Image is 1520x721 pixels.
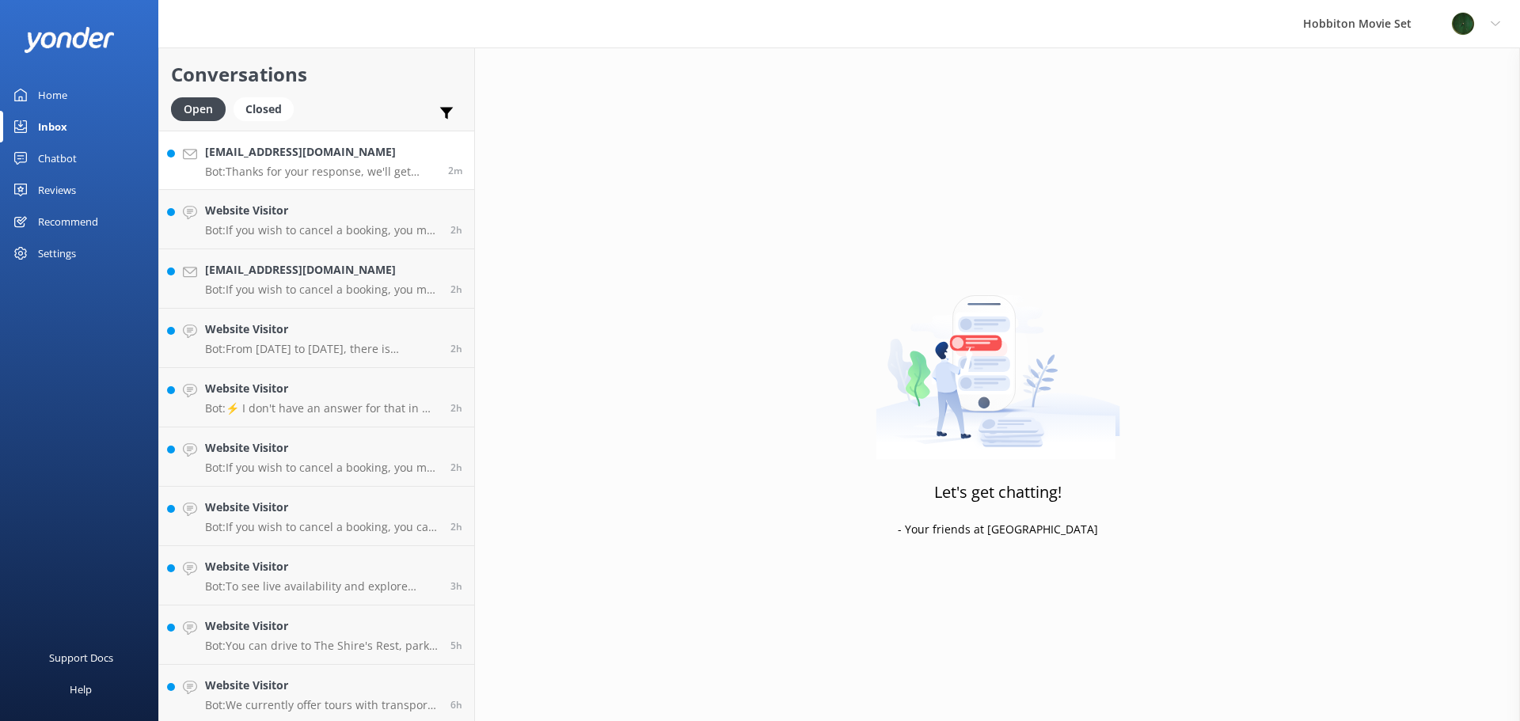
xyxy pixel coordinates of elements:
h4: Website Visitor [205,202,439,219]
div: Closed [234,97,294,121]
a: Website VisitorBot:To see live availability and explore other tour options, please visit [DOMAIN_... [159,546,474,605]
span: Sep 19 2025 05:58am (UTC +12:00) Pacific/Auckland [450,223,462,237]
span: Sep 19 2025 04:41am (UTC +12:00) Pacific/Auckland [450,579,462,593]
p: Bot: If you wish to cancel a booking, you may do so by contacting our reservations team via phone... [205,223,439,237]
a: Website VisitorBot:You can drive to The Shire's Rest, park your vehicle, and join one of our tour... [159,605,474,665]
p: Bot: ⚡ I don't have an answer for that in my knowledge base. Please try and rephrase your questio... [205,401,439,416]
h4: Website Visitor [205,499,439,516]
div: Help [70,674,92,705]
h4: Website Visitor [205,321,439,338]
p: Bot: If you wish to cancel a booking, you may do so by contacting our reservations team via phone... [205,283,439,297]
div: Support Docs [49,642,113,674]
p: - Your friends at [GEOGRAPHIC_DATA] [898,521,1098,538]
h4: Website Visitor [205,617,439,635]
p: Bot: If you wish to cancel a booking, you can contact our reservations team via phone at [PHONE_N... [205,520,439,534]
h4: Website Visitor [205,439,439,457]
p: Bot: To see live availability and explore other tour options, please visit [DOMAIN_NAME][URL]. If... [205,579,439,594]
div: Chatbot [38,142,77,174]
div: Settings [38,237,76,269]
h4: Website Visitor [205,558,439,575]
span: Sep 19 2025 05:33am (UTC +12:00) Pacific/Auckland [450,342,462,355]
span: Sep 19 2025 01:19am (UTC +12:00) Pacific/Auckland [450,698,462,712]
span: Sep 19 2025 08:09am (UTC +12:00) Pacific/Auckland [448,164,462,177]
a: [EMAIL_ADDRESS][DOMAIN_NAME]Bot:If you wish to cancel a booking, you may do so by contacting our ... [159,249,474,309]
h2: Conversations [171,59,462,89]
span: Sep 19 2025 03:05am (UTC +12:00) Pacific/Auckland [450,639,462,652]
p: Bot: From [DATE] to [DATE], there is important maintenance and restoration work happening at the ... [205,342,439,356]
a: [EMAIL_ADDRESS][DOMAIN_NAME]Bot:Thanks for your response, we'll get back to you as soon as we can... [159,131,474,190]
div: Reviews [38,174,76,206]
a: Website VisitorBot:If you wish to cancel a booking, you may do so by contacting our reservations ... [159,190,474,249]
p: Bot: Thanks for your response, we'll get back to you as soon as we can during opening hours. [205,165,436,179]
a: Website VisitorBot:If you wish to cancel a booking, you may do so by contacting our reservations ... [159,427,474,487]
a: Website VisitorBot:⚡ I don't have an answer for that in my knowledge base. Please try and rephras... [159,368,474,427]
span: Sep 19 2025 05:22am (UTC +12:00) Pacific/Auckland [450,401,462,415]
span: Sep 19 2025 05:16am (UTC +12:00) Pacific/Auckland [450,520,462,533]
span: Sep 19 2025 05:52am (UTC +12:00) Pacific/Auckland [450,283,462,296]
h4: [EMAIL_ADDRESS][DOMAIN_NAME] [205,143,436,161]
p: Bot: You can drive to The Shire's Rest, park your vehicle, and join one of our tours. However, it... [205,639,439,653]
span: Sep 19 2025 05:16am (UTC +12:00) Pacific/Auckland [450,461,462,474]
a: Website VisitorBot:From [DATE] to [DATE], there is important maintenance and restoration work hap... [159,309,474,368]
p: Bot: We currently offer tours with transport from The Shire's Rest and Matamata isite only. We do... [205,698,439,712]
img: artwork of a man stealing a conversation from at giant smartphone [876,262,1120,460]
h4: Website Visitor [205,677,439,694]
div: Inbox [38,111,67,142]
div: Open [171,97,226,121]
img: yonder-white-logo.png [24,27,115,53]
div: Home [38,79,67,111]
h4: [EMAIL_ADDRESS][DOMAIN_NAME] [205,261,439,279]
p: Bot: If you wish to cancel a booking, you may do so by contacting our reservations team via phone... [205,461,439,475]
img: 34-1625720359.png [1451,12,1475,36]
h4: Website Visitor [205,380,439,397]
a: Closed [234,100,302,117]
a: Open [171,100,234,117]
h3: Let's get chatting! [934,480,1062,505]
div: Recommend [38,206,98,237]
a: Website VisitorBot:If you wish to cancel a booking, you can contact our reservations team via pho... [159,487,474,546]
